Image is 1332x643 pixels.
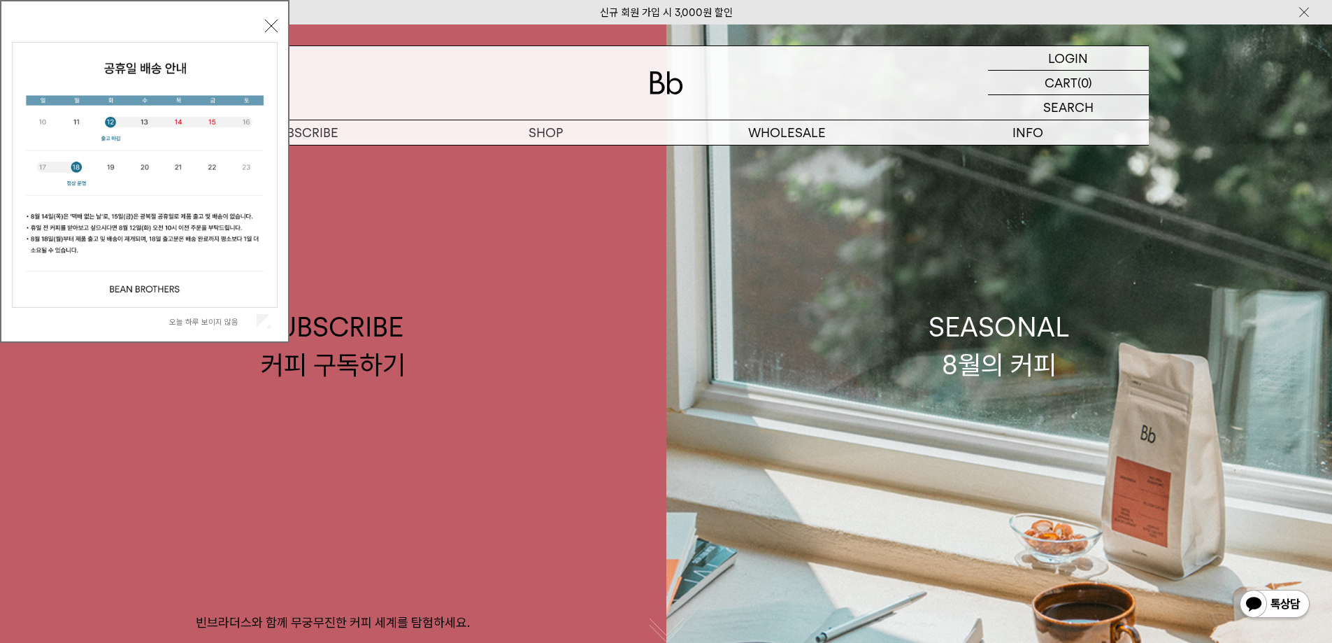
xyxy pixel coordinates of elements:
[988,71,1149,95] a: CART (0)
[1045,71,1077,94] p: CART
[425,120,666,145] a: SHOP
[1077,71,1092,94] p: (0)
[13,43,277,307] img: cb63d4bbb2e6550c365f227fdc69b27f_113810.jpg
[908,120,1149,145] p: INFO
[600,6,733,19] a: 신규 회원 가입 시 3,000원 할인
[184,120,425,145] a: SUBSCRIBE
[650,71,683,94] img: 로고
[1238,588,1311,622] img: 카카오톡 채널 1:1 채팅 버튼
[1048,46,1088,70] p: LOGIN
[929,309,1070,383] div: SEASONAL 8월의 커피
[169,317,254,327] label: 오늘 하루 보이지 않음
[1043,95,1094,120] p: SEARCH
[261,309,406,383] div: SUBSCRIBE 커피 구독하기
[988,46,1149,71] a: LOGIN
[666,120,908,145] p: WHOLESALE
[265,20,278,32] button: 닫기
